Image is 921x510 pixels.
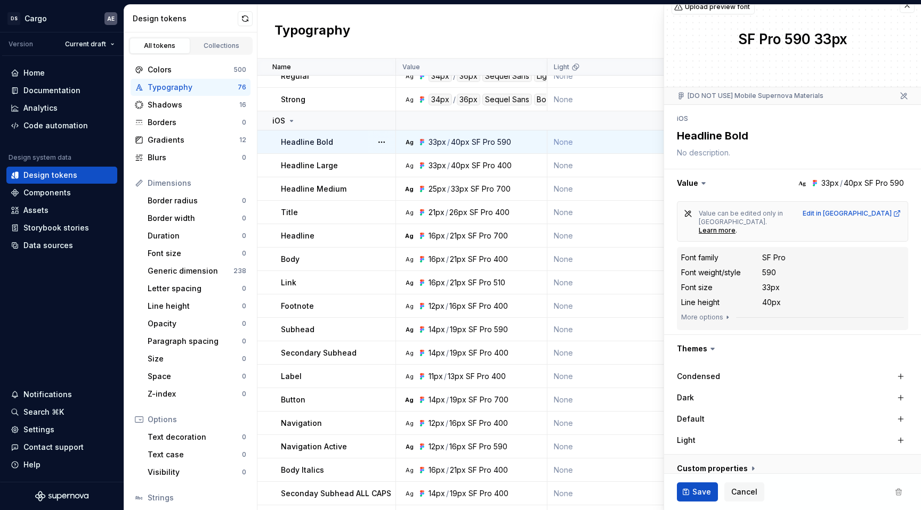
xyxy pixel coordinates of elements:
div: 0 [242,372,246,381]
td: None [547,154,665,177]
div: 21px [450,254,466,265]
div: / [453,70,456,82]
button: Search ⌘K [6,404,117,421]
button: Contact support [6,439,117,456]
a: Opacity0 [143,315,251,332]
div: 0 [242,284,246,293]
a: Code automation [6,117,117,134]
div: Text case [148,449,242,460]
p: Headline Medium [281,184,346,194]
div: Analytics [23,103,58,113]
div: Ag [405,95,414,104]
div: SF Pro [468,254,491,265]
div: / [446,207,448,218]
div: 0 [242,355,246,363]
div: Search ⌘K [23,407,64,417]
div: Ag [798,179,806,187]
td: None [547,412,665,435]
td: None [547,294,665,318]
a: Duration0 [143,227,251,244]
div: SF Pro [470,207,493,218]
span: Cancel [731,487,757,497]
div: Font size [148,248,242,259]
div: 0 [242,390,246,398]
p: Navigation [281,418,322,429]
div: SF Pro [468,465,491,475]
div: SF Pro [762,252,786,263]
div: / [444,371,447,382]
button: Cancel [724,482,764,501]
div: 16px [449,441,466,452]
div: 16px [449,418,466,429]
div: / [447,137,450,147]
label: Dark [677,392,694,403]
td: None [547,64,665,88]
a: Home [6,64,117,81]
div: Borders [148,117,242,128]
td: None [547,271,665,294]
div: Gradients [148,135,239,145]
div: Light Head [534,70,577,82]
div: Z-index [148,389,242,399]
div: 19px [450,394,466,405]
div: Assets [23,205,49,216]
a: Data sources [6,237,117,254]
div: 0 [242,337,246,346]
div: 16px [429,277,445,288]
div: Dimensions [148,178,246,188]
div: AE [107,14,115,23]
div: Ag [405,372,414,381]
div: 76 [238,83,246,92]
div: 590 [762,267,776,278]
a: Edit in [GEOGRAPHIC_DATA] [803,209,901,218]
a: Borders0 [131,114,251,131]
a: Learn more [699,226,736,235]
div: 12 [239,136,246,144]
div: Shadows [148,100,239,110]
div: Bold Head [534,94,577,105]
a: Generic dimension238 [143,262,251,279]
div: SF Pro 590 33px [664,30,921,48]
a: Storybook stories [6,219,117,236]
div: Line height [148,301,242,311]
div: Text decoration [148,432,242,442]
div: Home [23,68,45,78]
span: . [736,226,737,234]
div: 0 [242,232,246,240]
p: Name [272,63,291,71]
div: Options [148,414,246,425]
a: Line height0 [143,298,251,315]
label: Light [677,435,696,446]
div: 0 [242,196,246,205]
p: Headline [281,231,314,241]
div: SF Pro [468,441,491,452]
div: 0 [242,249,246,258]
a: Shadows16 [131,96,251,113]
a: Colors500 [131,61,251,78]
div: 36px [457,70,480,82]
div: SF Pro [468,394,492,405]
div: 400 [494,348,508,358]
span: Upload preview font [685,3,750,11]
div: 16px [429,231,445,241]
button: Help [6,456,117,473]
div: 14px [429,348,445,358]
div: 16px [429,465,445,475]
div: Ag [405,442,414,451]
label: Condensed [677,371,720,382]
div: SF Pro [468,348,492,358]
div: Cargo [25,13,47,24]
div: Font size [681,282,713,293]
div: Font family [681,252,718,263]
div: 14px [429,394,445,405]
div: 400 [494,254,508,265]
div: 34px [429,70,452,82]
div: 238 [233,267,246,275]
div: / [446,394,449,405]
div: / [447,160,450,171]
div: 590 [497,137,511,147]
button: Save [677,482,718,501]
div: Notifications [23,389,72,400]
